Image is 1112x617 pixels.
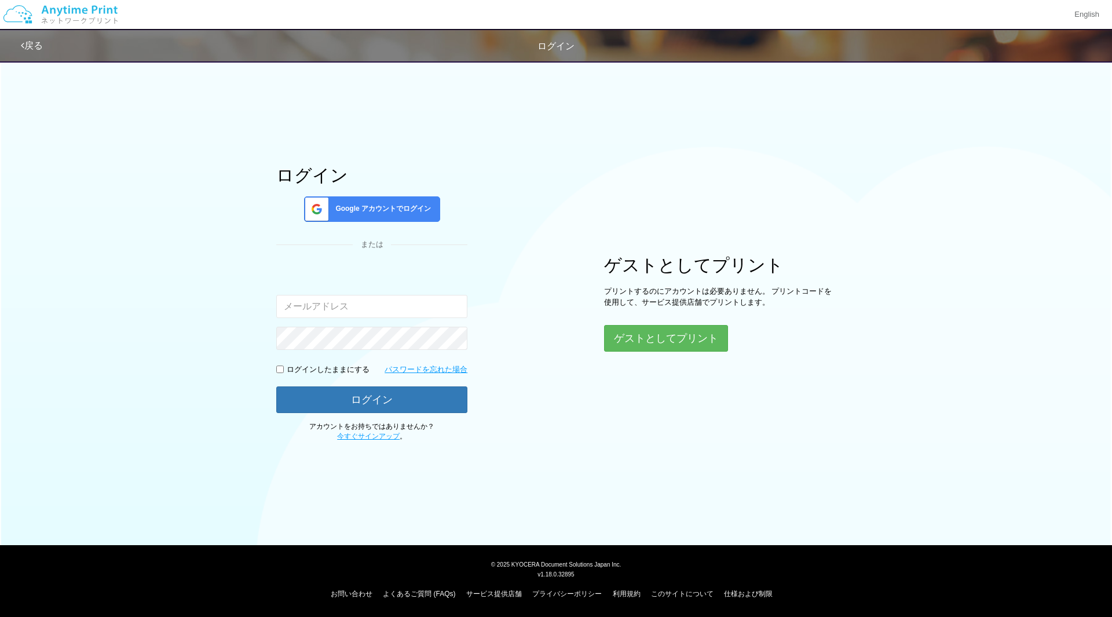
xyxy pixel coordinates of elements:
[287,364,370,375] p: ログインしたままにする
[651,590,714,598] a: このサイトについて
[337,432,407,440] span: 。
[604,286,836,308] p: プリントするのにアカウントは必要ありません。 プリントコードを使用して、サービス提供店舗でプリントします。
[491,560,621,568] span: © 2025 KYOCERA Document Solutions Japan Inc.
[604,255,836,275] h1: ゲストとしてプリント
[276,422,467,441] p: アカウントをお持ちではありませんか？
[724,590,773,598] a: 仕様および制限
[276,295,467,318] input: メールアドレス
[276,239,467,250] div: または
[466,590,522,598] a: サービス提供店舗
[385,364,467,375] a: パスワードを忘れた場合
[604,325,728,352] button: ゲストとしてプリント
[276,166,467,185] h1: ログイン
[537,571,574,578] span: v1.18.0.32895
[21,41,43,50] a: 戻る
[613,590,641,598] a: 利用規約
[331,204,431,214] span: Google アカウントでログイン
[331,590,372,598] a: お問い合わせ
[276,386,467,413] button: ログイン
[337,432,400,440] a: 今すぐサインアップ
[537,41,575,51] span: ログイン
[532,590,602,598] a: プライバシーポリシー
[383,590,455,598] a: よくあるご質問 (FAQs)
